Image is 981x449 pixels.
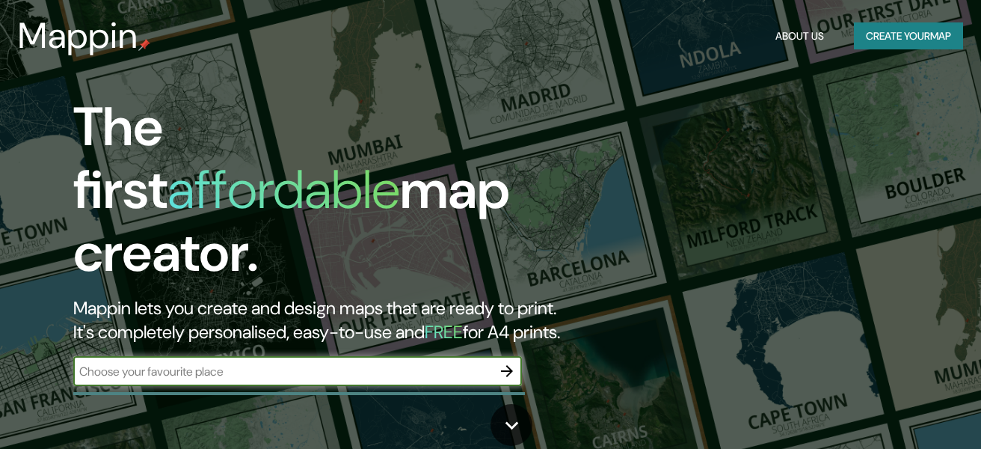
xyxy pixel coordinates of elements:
h1: affordable [167,155,400,224]
h2: Mappin lets you create and design maps that are ready to print. It's completely personalised, eas... [73,296,564,344]
img: mappin-pin [138,39,150,51]
h1: The first map creator. [73,96,564,296]
button: About Us [769,22,830,50]
h5: FREE [425,320,463,343]
button: Create yourmap [854,22,963,50]
h3: Mappin [18,15,138,57]
input: Choose your favourite place [73,363,492,380]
